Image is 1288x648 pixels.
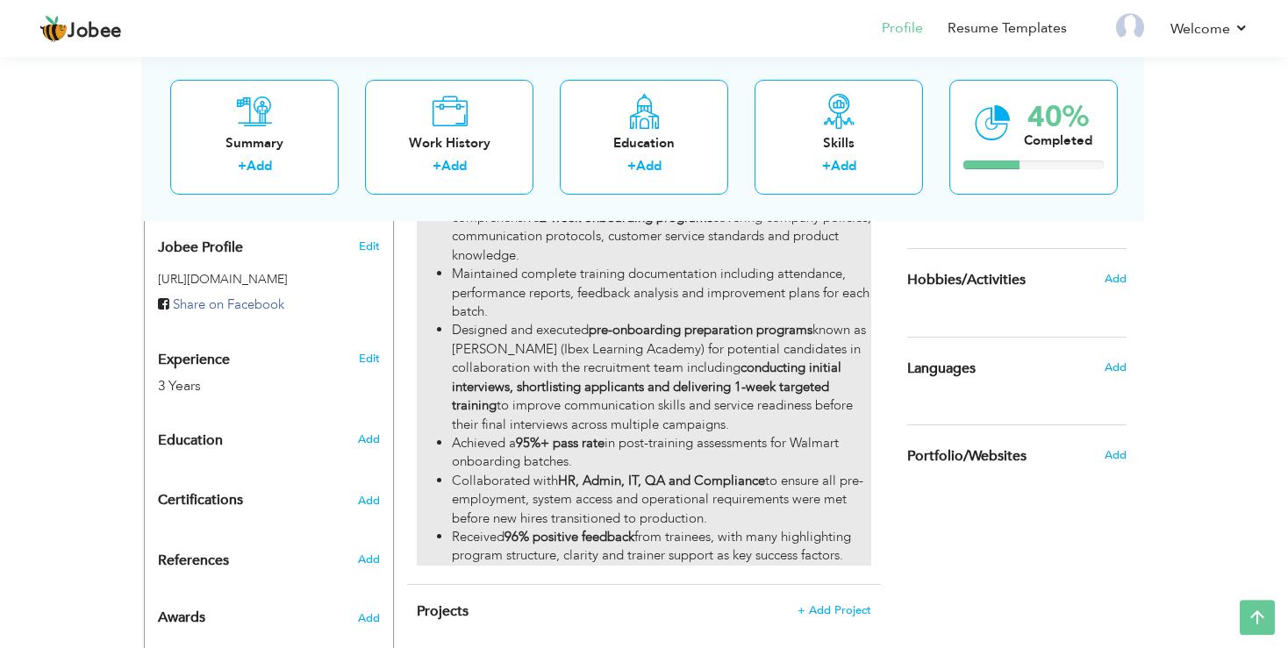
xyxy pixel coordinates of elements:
[822,157,831,175] label: +
[907,273,1026,288] span: Hobbies/Activities
[452,189,871,265] li: Trained for campaigns, delivering comprehensive covering company policies, communication protocol...
[184,133,325,152] div: Summary
[158,490,243,509] span: Certifications
[627,157,636,175] label: +
[441,157,467,174] a: Add
[145,221,393,265] div: Enhance your career by creating a custom URL for your Jobee public profile.
[433,157,441,175] label: +
[1170,18,1249,39] a: Welcome
[516,434,605,452] strong: 95%+ pass rate
[882,18,923,39] a: Profile
[769,133,909,152] div: Skills
[358,552,380,567] span: Add
[1105,360,1127,375] span: Add
[452,472,871,528] li: Collaborated with to ensure all pre-employment, system access and operational requirements were m...
[452,321,871,434] li: Designed and executed known as [PERSON_NAME] (Ibex Learning Academy) for potential candidates in ...
[358,431,380,447] span: Add
[798,604,871,616] span: + Add Project
[907,449,1027,465] span: Portfolio/Websites
[417,602,469,621] span: Projects
[145,593,393,635] div: Add the awards you’ve earned.
[158,376,339,396] div: 3 Years
[358,495,380,507] span: Add the certifications you’ve earned.
[359,239,380,254] span: Edit
[145,552,393,579] div: Add the reference.
[1105,271,1127,287] span: Add
[948,18,1067,39] a: Resume Templates
[907,361,976,377] span: Languages
[558,472,765,489] strong: HR, Admin, IT, QA and Compliance
[574,133,714,152] div: Education
[173,296,284,313] span: Share on Facebook
[379,133,519,152] div: Work History
[907,337,1127,399] div: Show your familiar languages.
[417,602,871,620] h4: This helps to highlight the project, tools and skills you have worked on.
[1024,131,1092,149] div: Completed
[238,157,247,175] label: +
[39,15,122,43] a: Jobee
[540,209,712,226] strong: 2-week onboarding programs
[158,352,230,368] span: Experience
[589,321,812,338] strong: pre-onboarding preparation programs
[158,273,380,286] h5: [URL][DOMAIN_NAME]
[894,425,1140,487] div: Share your links of online work
[359,351,380,367] a: Edit
[358,610,380,626] span: Add
[452,265,871,321] li: Maintained complete training documentation including attendance, performance reports, feedback an...
[504,528,634,545] strong: 96% positive feedback
[636,157,662,174] a: Add
[831,157,856,174] a: Add
[247,157,272,174] a: Add
[452,434,871,472] li: Achieved a in post-training assessments for Walmart onboarding batches.
[1116,13,1144,41] img: Profile Img
[158,610,205,626] span: Awards
[1105,447,1127,463] span: Add
[1024,102,1092,131] div: 40%
[452,528,871,566] li: Received from trainees, with many highlighting program structure, clarity and trainer support as ...
[158,433,223,449] span: Education
[158,240,243,256] span: Jobee Profile
[68,22,122,41] span: Jobee
[158,553,229,569] span: References
[452,359,841,414] strong: conducting initial interviews, shortlisting applicants and delivering 1-week targeted training
[894,249,1140,310] div: Share some of your professional and personal interests.
[158,423,380,458] div: Add your educational degree.
[39,15,68,43] img: jobee.io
